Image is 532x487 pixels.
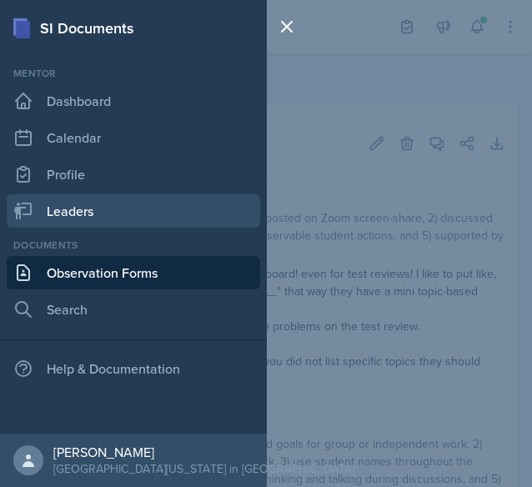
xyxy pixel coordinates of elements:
[53,460,354,477] div: [GEOGRAPHIC_DATA][US_STATE] in [GEOGRAPHIC_DATA]
[7,256,260,289] a: Observation Forms
[7,293,260,326] a: Search
[53,444,354,460] div: [PERSON_NAME]
[7,158,260,191] a: Profile
[7,238,260,253] div: Documents
[7,352,260,385] div: Help & Documentation
[7,194,260,228] a: Leaders
[7,84,260,118] a: Dashboard
[7,66,260,81] div: Mentor
[7,121,260,154] a: Calendar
